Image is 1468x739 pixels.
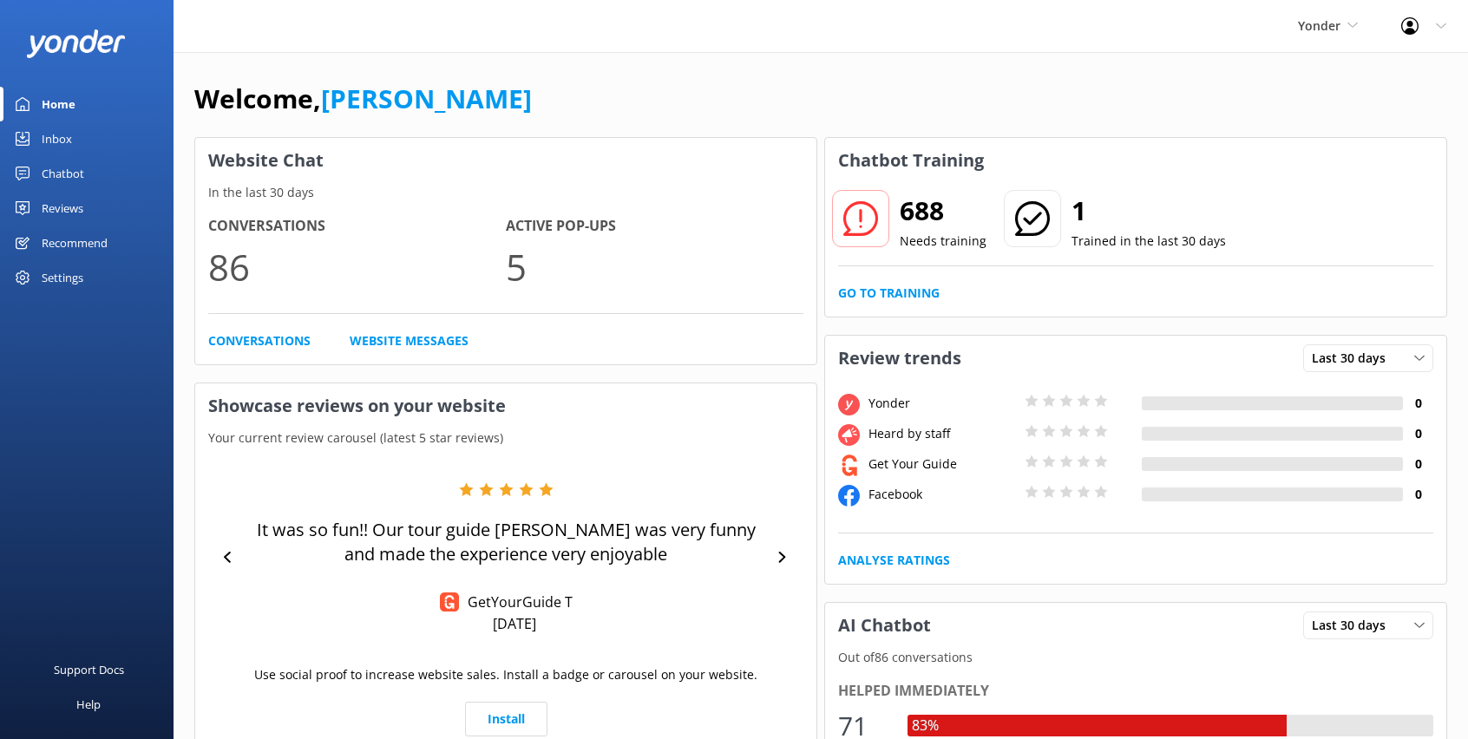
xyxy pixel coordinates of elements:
div: Heard by staff [864,424,1020,443]
div: Helped immediately [838,680,1433,703]
h4: 0 [1403,485,1433,504]
h4: 0 [1403,424,1433,443]
h3: Review trends [825,336,974,381]
p: In the last 30 days [195,183,816,202]
h1: Welcome, [194,78,532,120]
a: Website Messages [350,331,469,350]
img: Get Your Guide Reviews [440,592,459,611]
p: [DATE] [493,614,536,633]
img: yonder-white-logo.png [26,29,126,58]
p: GetYourGuide T [459,592,573,611]
h2: 688 [900,190,986,232]
span: Last 30 days [1312,349,1396,368]
div: Inbox [42,121,72,156]
p: 5 [506,238,803,296]
p: Out of 86 conversations [825,648,1446,667]
h3: Website Chat [195,138,816,183]
div: Home [42,87,75,121]
p: Use social proof to increase website sales. Install a badge or carousel on your website. [254,665,757,684]
div: Facebook [864,485,1020,504]
div: Recommend [42,226,108,260]
h2: 1 [1072,190,1226,232]
h4: 0 [1403,394,1433,413]
span: Last 30 days [1312,616,1396,635]
p: Trained in the last 30 days [1072,232,1226,251]
div: Settings [42,260,83,295]
div: 83% [908,715,943,737]
p: 86 [208,238,506,296]
div: Yonder [864,394,1020,413]
h3: Showcase reviews on your website [195,383,816,428]
p: Your current review carousel (latest 5 star reviews) [195,428,816,448]
a: [PERSON_NAME] [321,81,532,116]
h4: 0 [1403,455,1433,474]
a: Analyse Ratings [838,551,950,570]
div: Help [76,687,101,722]
a: Go to Training [838,284,940,303]
h3: Chatbot Training [825,138,997,183]
div: Chatbot [42,156,84,191]
a: Install [465,702,547,736]
h3: AI Chatbot [825,603,944,648]
h4: Active Pop-ups [506,215,803,238]
div: Support Docs [54,652,124,687]
div: Reviews [42,191,83,226]
span: Yonder [1298,17,1340,34]
p: It was so fun!! Our tour guide [PERSON_NAME] was very funny and made the experience very enjoyable [243,518,770,566]
div: Get Your Guide [864,455,1020,474]
a: Conversations [208,331,311,350]
h4: Conversations [208,215,506,238]
p: Needs training [900,232,986,251]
